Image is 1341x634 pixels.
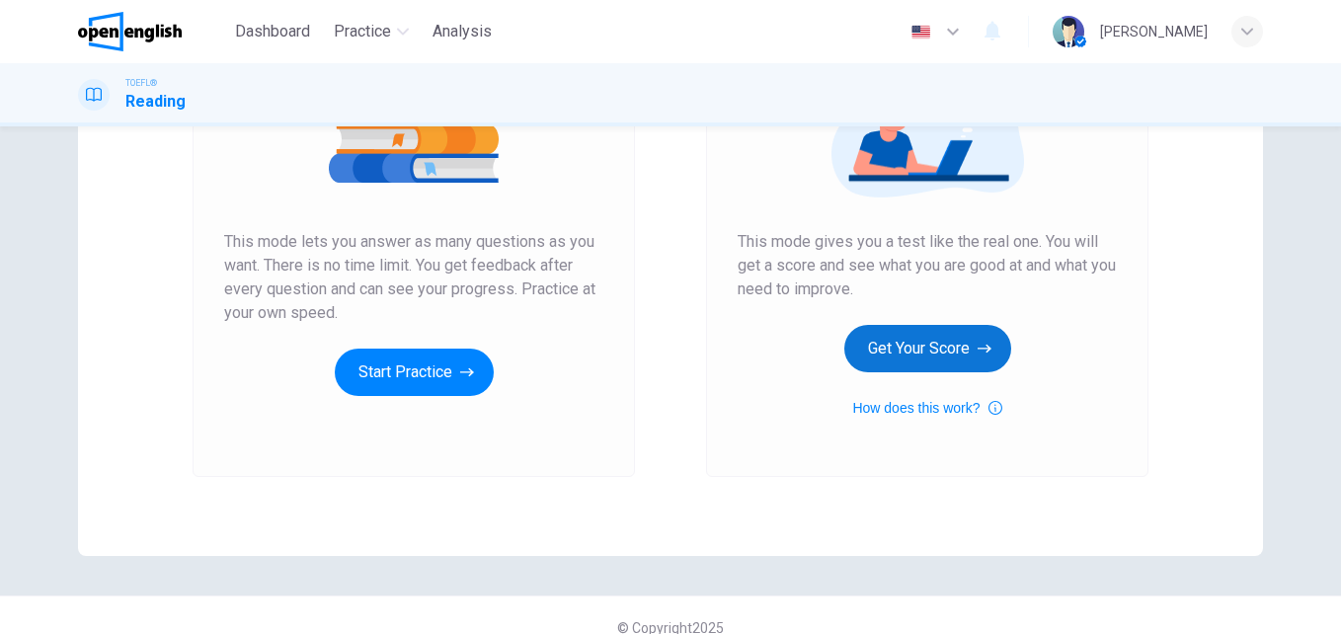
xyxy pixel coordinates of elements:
[125,76,157,90] span: TOEFL®
[335,349,494,396] button: Start Practice
[78,12,227,51] a: OpenEnglish logo
[235,20,310,43] span: Dashboard
[425,14,500,49] button: Analysis
[1100,20,1208,43] div: [PERSON_NAME]
[433,20,492,43] span: Analysis
[908,25,933,40] img: en
[844,325,1011,372] button: Get Your Score
[852,396,1001,420] button: How does this work?
[224,230,603,325] span: This mode lets you answer as many questions as you want. There is no time limit. You get feedback...
[125,90,186,114] h1: Reading
[1053,16,1084,47] img: Profile picture
[326,14,417,49] button: Practice
[78,12,182,51] img: OpenEnglish logo
[334,20,391,43] span: Practice
[227,14,318,49] button: Dashboard
[738,230,1117,301] span: This mode gives you a test like the real one. You will get a score and see what you are good at a...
